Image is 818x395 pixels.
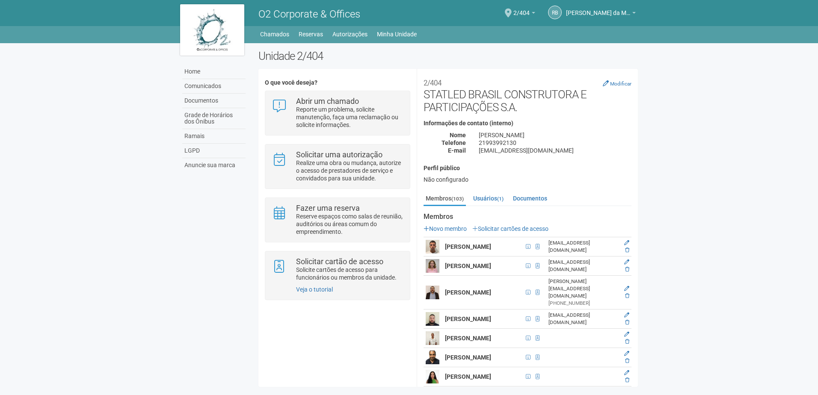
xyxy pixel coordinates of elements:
[182,144,246,158] a: LGPD
[445,335,491,342] strong: [PERSON_NAME]
[426,286,439,299] img: user.png
[445,315,491,322] strong: [PERSON_NAME]
[182,108,246,129] a: Grade de Horários dos Ônibus
[445,262,491,269] strong: [PERSON_NAME]
[445,354,491,361] strong: [PERSON_NAME]
[296,203,360,212] strong: Fazer uma reserva
[424,75,631,114] h2: STATLED BRASIL CONSTRUTORA E PARTICIPAÇÕES S.A.
[299,28,323,40] a: Reservas
[424,176,631,183] div: Não configurado
[448,147,466,154] strong: E-mail
[445,289,491,296] strong: [PERSON_NAME]
[272,97,403,129] a: Abrir um chamado Reporte um problema, solicite manutenção, faça uma reclamação ou solicite inform...
[426,351,439,364] img: user.png
[272,151,403,182] a: Solicitar uma autorização Realize uma obra ou mudança, autorize o acesso de prestadores de serviç...
[445,243,491,250] strong: [PERSON_NAME]
[625,319,629,325] a: Excluir membro
[424,192,466,206] a: Membros(103)
[424,120,631,127] h4: Informações de contato (interno)
[296,212,403,236] p: Reserve espaços como salas de reunião, auditórios ou áreas comum do empreendimento.
[511,192,549,205] a: Documentos
[548,6,562,19] a: RB
[424,79,442,87] small: 2/404
[180,4,244,56] img: logo.jpg
[426,370,439,383] img: user.png
[258,8,360,20] span: O2 Corporate & Offices
[625,358,629,364] a: Excluir membro
[513,1,530,16] span: 2/404
[548,278,618,300] div: [PERSON_NAME][EMAIL_ADDRESS][DOMAIN_NAME]
[424,213,631,221] strong: Membros
[377,28,417,40] a: Minha Unidade
[442,139,466,146] strong: Telefone
[625,266,629,272] a: Excluir membro
[625,293,629,299] a: Excluir membro
[497,196,504,202] small: (1)
[182,94,246,108] a: Documentos
[296,159,403,182] p: Realize uma obra ou mudança, autorize o acesso de prestadores de serviço e convidados para sua un...
[472,225,548,232] a: Solicitar cartões de acesso
[625,247,629,253] a: Excluir membro
[472,147,638,154] div: [EMAIL_ADDRESS][DOMAIN_NAME]
[548,259,618,273] div: [EMAIL_ADDRESS][DOMAIN_NAME]
[296,257,383,266] strong: Solicitar cartão de acesso
[566,11,636,18] a: [PERSON_NAME] da Motta Junior
[624,286,629,292] a: Editar membro
[182,158,246,172] a: Anuncie sua marca
[426,331,439,345] img: user.png
[424,225,467,232] a: Novo membro
[624,240,629,246] a: Editar membro
[426,240,439,254] img: user.png
[451,196,464,202] small: (103)
[548,300,618,307] div: [PHONE_NUMBER]
[260,28,289,40] a: Chamados
[426,259,439,273] img: user.png
[426,312,439,326] img: user.png
[296,150,382,159] strong: Solicitar uma autorização
[296,286,333,293] a: Veja o tutorial
[472,139,638,147] div: 21993992130
[272,258,403,281] a: Solicitar cartão de acesso Solicite cartões de acesso para funcionários ou membros da unidade.
[566,1,630,16] span: Raul Barrozo da Motta Junior
[296,106,403,129] p: Reporte um problema, solicite manutenção, faça uma reclamação ou solicite informações.
[624,370,629,376] a: Editar membro
[603,80,631,87] a: Modificar
[625,377,629,383] a: Excluir membro
[182,129,246,144] a: Ramais
[424,165,631,171] h4: Perfil público
[450,132,466,139] strong: Nome
[265,80,410,86] h4: O que você deseja?
[445,373,491,380] strong: [PERSON_NAME]
[182,79,246,94] a: Comunicados
[472,131,638,139] div: [PERSON_NAME]
[296,266,403,281] p: Solicite cartões de acesso para funcionários ou membros da unidade.
[182,65,246,79] a: Home
[624,351,629,357] a: Editar membro
[624,259,629,265] a: Editar membro
[548,312,618,326] div: [EMAIL_ADDRESS][DOMAIN_NAME]
[513,11,535,18] a: 2/404
[272,204,403,236] a: Fazer uma reserva Reserve espaços como salas de reunião, auditórios ou áreas comum do empreendime...
[332,28,368,40] a: Autorizações
[548,239,618,254] div: [EMAIL_ADDRESS][DOMAIN_NAME]
[610,81,631,87] small: Modificar
[296,97,359,106] strong: Abrir um chamado
[625,339,629,345] a: Excluir membro
[624,312,629,318] a: Editar membro
[624,331,629,337] a: Editar membro
[258,50,638,62] h2: Unidade 2/404
[471,192,506,205] a: Usuários(1)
